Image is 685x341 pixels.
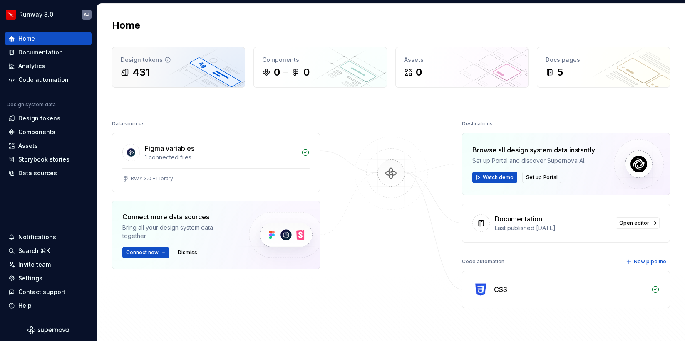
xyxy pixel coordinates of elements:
[5,73,92,86] a: Code automation
[262,56,378,64] div: Components
[472,157,595,165] div: Set up Portal and discover Supernova AI.
[178,249,197,256] span: Dismiss
[18,260,51,269] div: Invite team
[557,66,563,79] div: 5
[112,133,320,192] a: Figma variables1 connected filesRWY 3.0 - Library
[5,139,92,152] a: Assets
[472,172,517,183] button: Watch demo
[395,47,529,88] a: Assets0
[472,145,595,155] div: Browse all design system data instantly
[483,174,514,181] span: Watch demo
[619,220,649,226] span: Open editor
[2,5,95,23] button: Runway 3.0AJ
[5,231,92,244] button: Notifications
[122,223,235,240] div: Bring all your design system data together.
[18,48,63,56] div: Documentation
[174,247,201,258] button: Dismiss
[112,118,145,130] div: Data sources
[616,217,660,229] a: Open editor
[131,175,173,182] div: RWY 3.0 - Library
[112,47,245,88] a: Design tokens431
[5,125,92,139] a: Components
[634,258,666,265] span: New pipeline
[495,214,542,224] div: Documentation
[526,174,558,181] span: Set up Portal
[18,288,65,296] div: Contact support
[121,56,236,64] div: Design tokens
[145,153,296,162] div: 1 connected files
[18,34,35,43] div: Home
[18,155,69,164] div: Storybook stories
[494,285,507,294] div: CSS
[19,10,53,19] div: Runway 3.0
[5,153,92,166] a: Storybook stories
[18,274,42,282] div: Settings
[5,258,92,271] a: Invite team
[18,114,60,123] div: Design tokens
[18,302,32,310] div: Help
[18,247,50,255] div: Search ⌘K
[5,112,92,125] a: Design tokens
[5,46,92,59] a: Documentation
[404,56,520,64] div: Assets
[253,47,387,88] a: Components00
[112,19,140,32] h2: Home
[495,224,611,232] div: Last published [DATE]
[416,66,422,79] div: 0
[522,172,561,183] button: Set up Portal
[5,244,92,258] button: Search ⌘K
[6,10,16,20] img: 6b187050-a3ed-48aa-8485-808e17fcee26.png
[18,169,57,177] div: Data sources
[126,249,159,256] span: Connect new
[5,299,92,312] button: Help
[546,56,661,64] div: Docs pages
[122,247,169,258] button: Connect new
[274,66,280,79] div: 0
[5,167,92,180] a: Data sources
[303,66,310,79] div: 0
[122,212,235,222] div: Connect more data sources
[84,11,89,18] div: AJ
[5,32,92,45] a: Home
[18,142,38,150] div: Assets
[18,128,55,136] div: Components
[27,326,69,334] svg: Supernova Logo
[18,233,56,241] div: Notifications
[132,66,150,79] div: 431
[623,256,670,267] button: New pipeline
[537,47,670,88] a: Docs pages5
[5,285,92,299] button: Contact support
[5,272,92,285] a: Settings
[145,143,194,153] div: Figma variables
[462,256,504,267] div: Code automation
[18,62,45,70] div: Analytics
[462,118,493,130] div: Destinations
[18,76,69,84] div: Code automation
[7,101,56,108] div: Design system data
[5,59,92,73] a: Analytics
